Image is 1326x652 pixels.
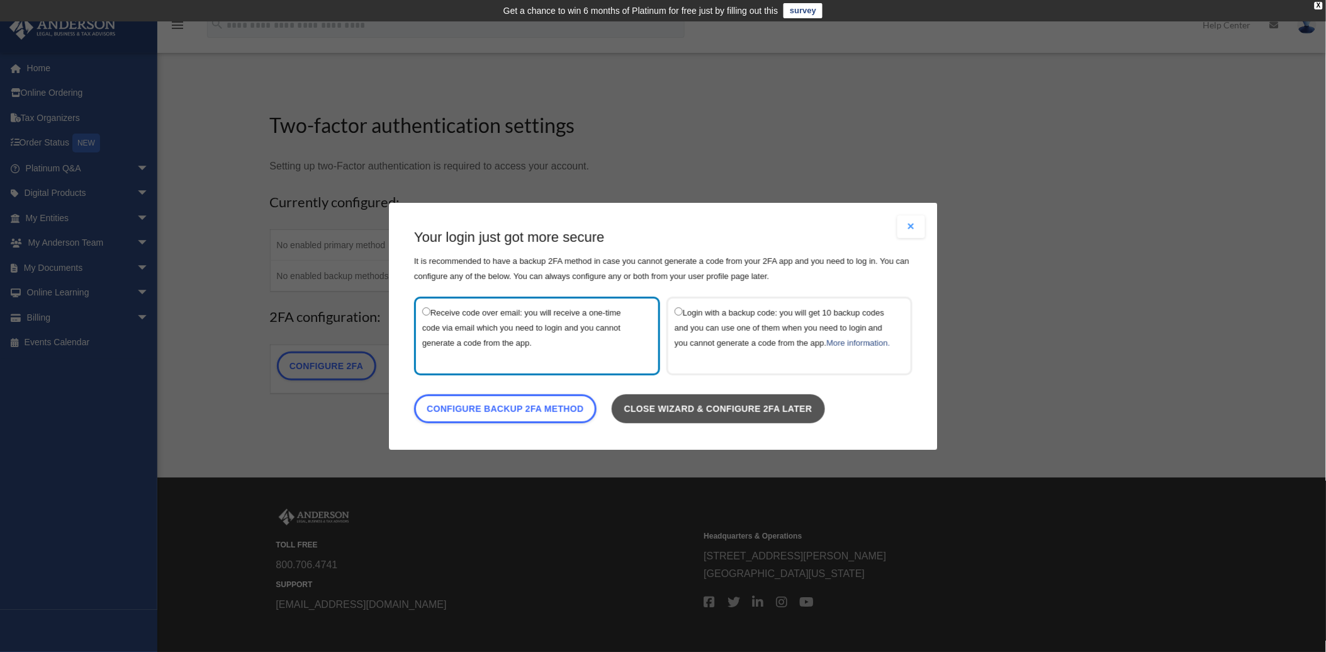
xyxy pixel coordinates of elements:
[414,228,913,248] h3: Your login just got more secure
[422,307,430,315] input: Receive code over email: you will receive a one-time code via email which you need to login and y...
[422,304,639,367] label: Receive code over email: you will receive a one-time code via email which you need to login and y...
[611,394,824,423] a: Close wizard & configure 2FA later
[826,338,890,347] a: More information.
[414,253,913,283] p: It is recommended to have a backup 2FA method in case you cannot generate a code from your 2FA ap...
[675,307,683,315] input: Login with a backup code: you will get 10 backup codes and you can use one of them when you need ...
[414,394,597,423] a: Configure backup 2FA method
[675,304,892,367] label: Login with a backup code: you will get 10 backup codes and you can use one of them when you need ...
[897,215,925,238] button: Close modal
[784,3,823,18] a: survey
[1315,2,1323,9] div: close
[503,3,778,18] div: Get a chance to win 6 months of Platinum for free just by filling out this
